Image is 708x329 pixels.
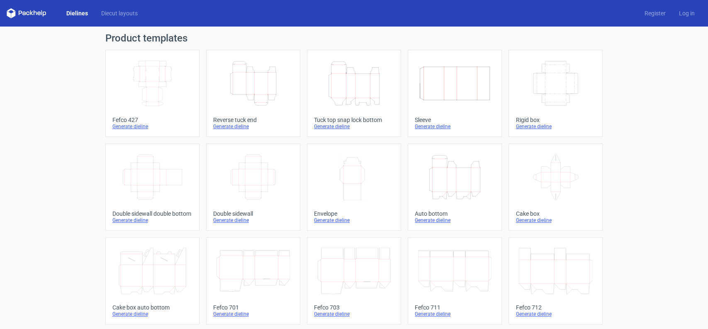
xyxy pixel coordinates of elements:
div: Generate dieline [415,311,495,317]
div: Generate dieline [415,217,495,224]
a: Fefco 703Generate dieline [307,237,401,324]
div: Fefco 701 [213,304,293,311]
div: Generate dieline [516,311,596,317]
div: Fefco 427 [112,117,192,123]
div: Generate dieline [415,123,495,130]
div: Reverse tuck end [213,117,293,123]
a: Fefco 712Generate dieline [508,237,603,324]
a: Cake box auto bottomGenerate dieline [105,237,200,324]
a: SleeveGenerate dieline [408,50,502,137]
div: Envelope [314,210,394,217]
div: Generate dieline [213,217,293,224]
div: Cake box auto bottom [112,304,192,311]
div: Fefco 711 [415,304,495,311]
div: Generate dieline [516,217,596,224]
div: Generate dieline [213,123,293,130]
a: Double sidewallGenerate dieline [206,144,300,231]
div: Cake box [516,210,596,217]
a: Double sidewall double bottomGenerate dieline [105,144,200,231]
div: Generate dieline [516,123,596,130]
div: Generate dieline [213,311,293,317]
a: EnvelopeGenerate dieline [307,144,401,231]
div: Generate dieline [314,123,394,130]
a: Register [638,9,672,17]
a: Fefco 701Generate dieline [206,237,300,324]
a: Auto bottomGenerate dieline [408,144,502,231]
div: Generate dieline [314,217,394,224]
div: Sleeve [415,117,495,123]
a: Diecut layouts [95,9,144,17]
div: Rigid box [516,117,596,123]
div: Double sidewall [213,210,293,217]
div: Double sidewall double bottom [112,210,192,217]
a: Reverse tuck endGenerate dieline [206,50,300,137]
a: Rigid boxGenerate dieline [508,50,603,137]
a: Log in [672,9,701,17]
a: Fefco 711Generate dieline [408,237,502,324]
div: Fefco 703 [314,304,394,311]
a: Fefco 427Generate dieline [105,50,200,137]
div: Auto bottom [415,210,495,217]
a: Tuck top snap lock bottomGenerate dieline [307,50,401,137]
div: Generate dieline [314,311,394,317]
div: Generate dieline [112,311,192,317]
div: Generate dieline [112,123,192,130]
a: Cake boxGenerate dieline [508,144,603,231]
div: Tuck top snap lock bottom [314,117,394,123]
div: Generate dieline [112,217,192,224]
h1: Product templates [105,33,603,43]
div: Fefco 712 [516,304,596,311]
a: Dielines [60,9,95,17]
